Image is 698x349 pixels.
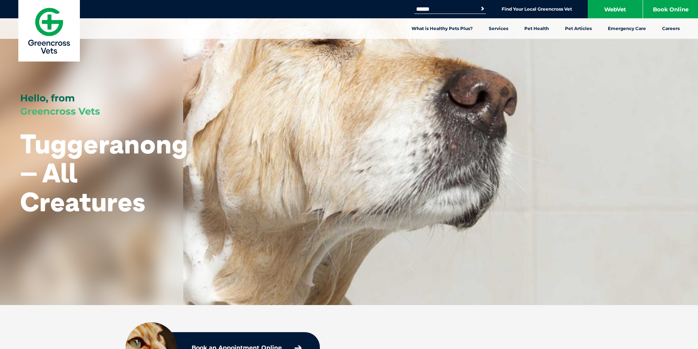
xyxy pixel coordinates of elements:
a: Careers [654,18,688,39]
button: Search [479,5,486,12]
a: Services [481,18,516,39]
span: Hello, from [20,92,75,104]
a: Find Your Local Greencross Vet [502,6,572,12]
a: Pet Articles [557,18,600,39]
h1: Tuggeranong – All Creatures [20,129,188,216]
a: Emergency Care [600,18,654,39]
a: Pet Health [516,18,557,39]
a: What is Healthy Pets Plus? [403,18,481,39]
span: Greencross Vets [20,105,100,117]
